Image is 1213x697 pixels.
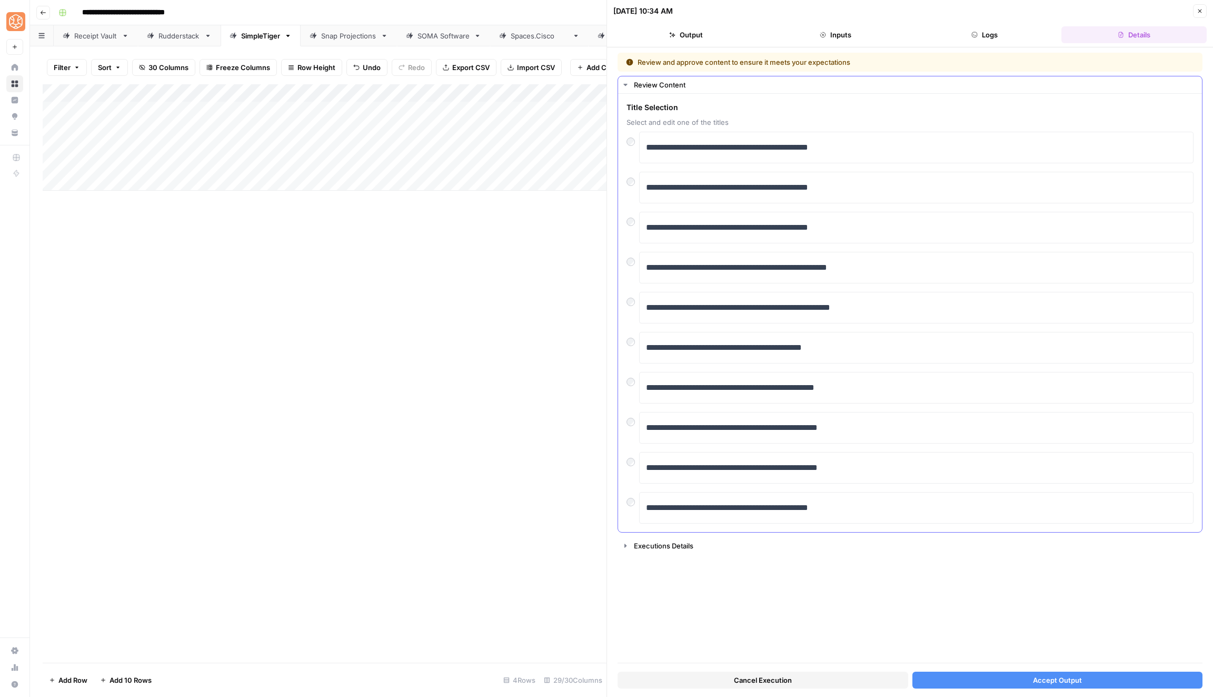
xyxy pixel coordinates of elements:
span: Undo [363,62,381,73]
a: Opportunities [6,108,23,125]
button: Undo [346,59,387,76]
span: Freeze Columns [216,62,270,73]
button: Workspace: SimpleTiger [6,8,23,35]
div: Review Content [618,94,1202,532]
a: [DOMAIN_NAME] [589,25,687,46]
div: [DOMAIN_NAME] [511,31,568,41]
div: SimpleTiger [241,31,280,41]
div: Receipt Vault [74,31,117,41]
a: Receipt Vault [54,25,138,46]
span: Add 10 Rows [110,675,152,685]
button: 30 Columns [132,59,195,76]
button: Add Row [43,672,94,689]
button: Sort [91,59,128,76]
img: SimpleTiger Logo [6,12,25,31]
a: SimpleTiger [221,25,301,46]
button: Review Content [618,76,1202,93]
button: Add 10 Rows [94,672,158,689]
button: Logs [912,26,1058,43]
a: [DOMAIN_NAME] [490,25,589,46]
span: Import CSV [517,62,555,73]
div: Review Content [634,80,1196,90]
a: SOMA Software [397,25,490,46]
span: Add Row [58,675,87,685]
span: Accept Output [1033,675,1082,685]
button: Import CSV [501,59,562,76]
span: Filter [54,62,71,73]
button: Export CSV [436,59,496,76]
span: Row Height [297,62,335,73]
span: Export CSV [452,62,490,73]
div: Rudderstack [158,31,200,41]
a: Browse [6,75,23,92]
span: 30 Columns [148,62,188,73]
a: Snap Projections [301,25,397,46]
a: Your Data [6,124,23,141]
span: Cancel Execution [734,675,792,685]
button: Redo [392,59,432,76]
div: Review and approve content to ensure it meets your expectations [626,57,1022,67]
a: Home [6,59,23,76]
div: SOMA Software [417,31,470,41]
a: Rudderstack [138,25,221,46]
div: Executions Details [634,541,1196,551]
a: Insights [6,92,23,109]
button: Help + Support [6,676,23,693]
span: Sort [98,62,112,73]
span: Redo [408,62,425,73]
span: Title Selection [627,102,1194,113]
button: Accept Output [912,672,1203,689]
button: Executions Details [618,537,1202,554]
span: Select and edit one of the titles [627,117,1194,127]
a: Usage [6,659,23,676]
button: Output [613,26,759,43]
button: Cancel Execution [618,672,908,689]
button: Freeze Columns [200,59,277,76]
div: [DATE] 10:34 AM [613,6,673,16]
a: Settings [6,642,23,659]
button: Inputs [763,26,908,43]
button: Row Height [281,59,342,76]
button: Filter [47,59,87,76]
div: 29/30 Columns [540,672,606,689]
button: Details [1061,26,1207,43]
div: Snap Projections [321,31,376,41]
button: Add Column [570,59,634,76]
span: Add Column [586,62,627,73]
div: 4 Rows [499,672,540,689]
